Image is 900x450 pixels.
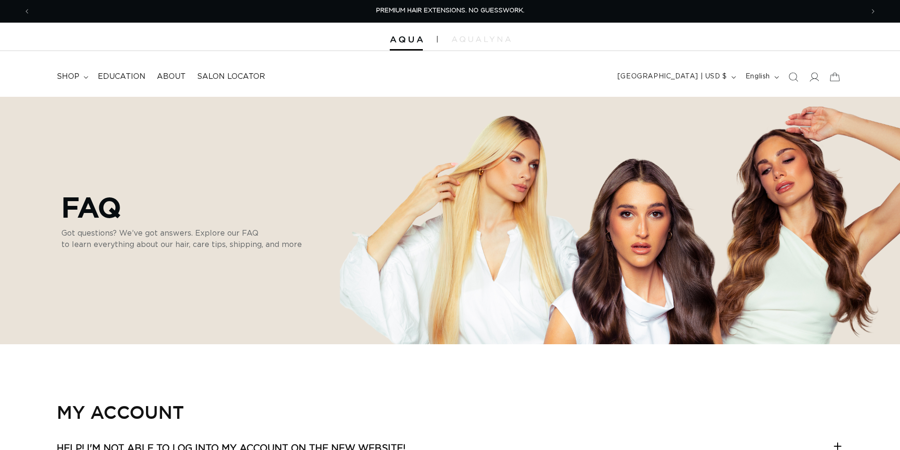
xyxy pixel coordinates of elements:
[197,72,265,82] span: Salon Locator
[17,2,37,20] button: Previous announcement
[57,72,79,82] span: shop
[151,66,191,87] a: About
[98,72,146,82] span: Education
[57,401,843,424] h2: My Account
[51,66,92,87] summary: shop
[617,72,727,82] span: [GEOGRAPHIC_DATA] | USD $
[612,68,740,86] button: [GEOGRAPHIC_DATA] | USD $
[61,228,302,250] p: Got questions? We’ve got answers. Explore our FAQ to learn everything about our hair, care tips, ...
[783,67,804,87] summary: Search
[390,36,423,43] img: Aqua Hair Extensions
[863,2,883,20] button: Next announcement
[92,66,151,87] a: Education
[740,68,783,86] button: English
[746,72,770,82] span: English
[452,36,511,42] img: aqualyna.com
[191,66,271,87] a: Salon Locator
[376,8,524,14] span: PREMIUM HAIR EXTENSIONS. NO GUESSWORK.
[157,72,186,82] span: About
[61,191,302,223] p: faq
